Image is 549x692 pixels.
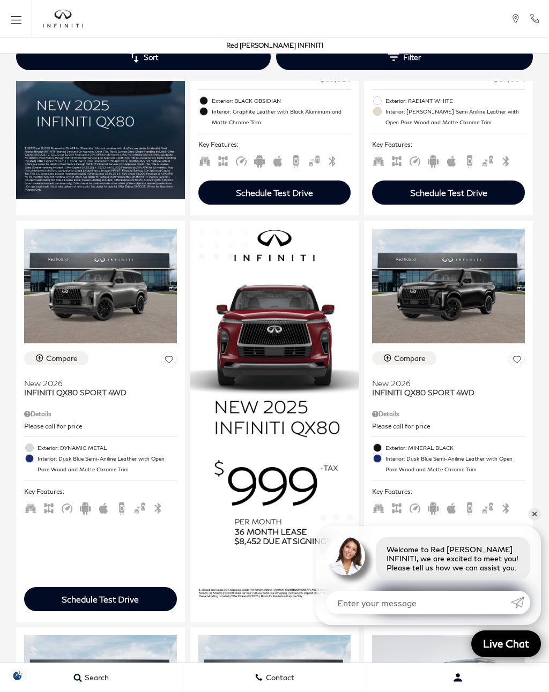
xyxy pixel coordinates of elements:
[385,95,525,106] span: Exterior: RADIANT WHITE
[97,503,110,511] span: Apple Car-Play
[500,156,513,164] span: Bluetooth
[82,673,109,682] span: Search
[271,156,284,164] span: Apple Car-Play
[471,630,541,657] a: Live Chat
[372,422,430,430] span: Please call for price
[198,180,351,205] div: Schedule Test Drive - INFINITI QX80 LUXE 4WD
[390,156,403,164] span: AWD
[236,187,313,198] div: Schedule Test Drive
[24,422,82,430] span: Please call for price
[372,351,436,365] button: Compare Vehicle
[445,156,458,164] span: Apple Car-Play
[161,351,177,371] button: Save Vehicle
[372,180,525,205] div: Schedule Test Drive - INFINITI QX80 SENSORY 4WD
[253,156,266,164] span: Android Auto
[372,379,517,388] span: New 2026
[372,388,517,397] span: INFINITI QX80 SPORT 4WD
[385,442,525,453] span: Exterior: MINERAL BLACK
[410,187,487,198] div: Schedule Test Drive
[500,503,513,511] span: Bluetooth
[511,591,530,614] a: Submit
[481,503,494,511] span: Blind Spot Monitor
[212,95,351,106] span: Exterior: BLACK OBSIDIAN
[24,229,177,343] img: 2026 INFINITI QX80 SPORT 4WD
[326,156,339,164] span: Bluetooth
[24,379,169,388] span: New 2026
[372,156,385,164] span: Third Row Seats
[481,156,494,164] span: Blind Spot Monitor
[226,41,323,49] a: Red [PERSON_NAME] INFINITI
[463,503,476,511] span: Backup Camera
[24,372,177,397] a: New 2026INFINITI QX80 SPORT 4WD
[263,673,294,682] span: Contact
[308,156,321,164] span: Blind Spot Monitor
[463,156,476,164] span: Backup Camera
[5,670,30,681] img: Opt-Out Icon
[24,351,88,365] button: Compare Vehicle
[38,442,177,453] span: Exterior: DYNAMIC METAL
[115,503,128,511] span: Backup Camera
[427,503,440,511] span: Android Auto
[372,503,385,511] span: Third Row Seats
[478,637,535,650] span: Live Chat
[409,156,421,164] span: Adaptive Cruise Control
[385,106,525,127] span: Interior: [PERSON_NAME] Semi Aniline Leather with Open Pore Wood and Matte Chrome Trim
[385,453,525,475] span: Interior: Dusk Blue Semi-Aniline Leather with Open Pore Wood and Matte Chrome Trim
[24,388,169,397] span: INFINITI QX80 SPORT 4WD
[409,503,421,511] span: Adaptive Cruise Control
[212,106,351,127] span: Interior: Graphite Leather with Black Aluminum and Matte Chrome Trim
[62,594,139,604] div: Schedule Test Drive
[24,409,177,419] div: Pricing Details - INFINITI QX80 SPORT 4WD
[16,44,271,70] button: Sort
[327,591,511,614] input: Enter your message
[43,10,83,28] img: INFINITI
[509,351,525,371] button: Save Vehicle
[217,156,229,164] span: AWD
[24,503,37,511] span: Third Row Seats
[198,139,351,151] span: Key Features :
[394,353,426,363] div: Compare
[198,156,211,164] span: Third Row Seats
[276,44,533,70] button: Filter
[372,486,525,498] span: Key Features :
[427,156,440,164] span: Android Auto
[390,503,403,511] span: AWD
[372,139,525,151] span: Key Features :
[372,229,525,343] img: 2026 INFINITI QX80 SPORT 4WD
[327,537,365,575] img: Agent profile photo
[61,503,73,511] span: Adaptive Cruise Control
[372,372,525,397] a: New 2026INFINITI QX80 SPORT 4WD
[376,537,530,580] div: Welcome to Red [PERSON_NAME] INFINITI, we are excited to meet you! Please tell us how we can assi...
[152,503,165,511] span: Bluetooth
[5,670,30,681] section: Click to Open Cookie Consent Modal
[38,453,177,475] span: Interior: Dusk Blue Semi-Aniline Leather with Open Pore Wood and Matte Chrome Trim
[445,503,458,511] span: Apple Car-Play
[24,486,177,498] span: Key Features :
[372,409,525,419] div: Pricing Details - INFINITI QX80 SPORT 4WD
[43,10,83,28] a: infiniti
[235,156,248,164] span: Adaptive Cruise Control
[79,503,92,511] span: Android Auto
[290,156,302,164] span: Backup Camera
[133,503,146,511] span: Blind Spot Monitor
[46,353,78,363] div: Compare
[24,587,177,611] div: Schedule Test Drive - INFINITI QX80 SPORT 4WD
[366,664,549,691] button: Open user profile menu
[42,503,55,511] span: AWD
